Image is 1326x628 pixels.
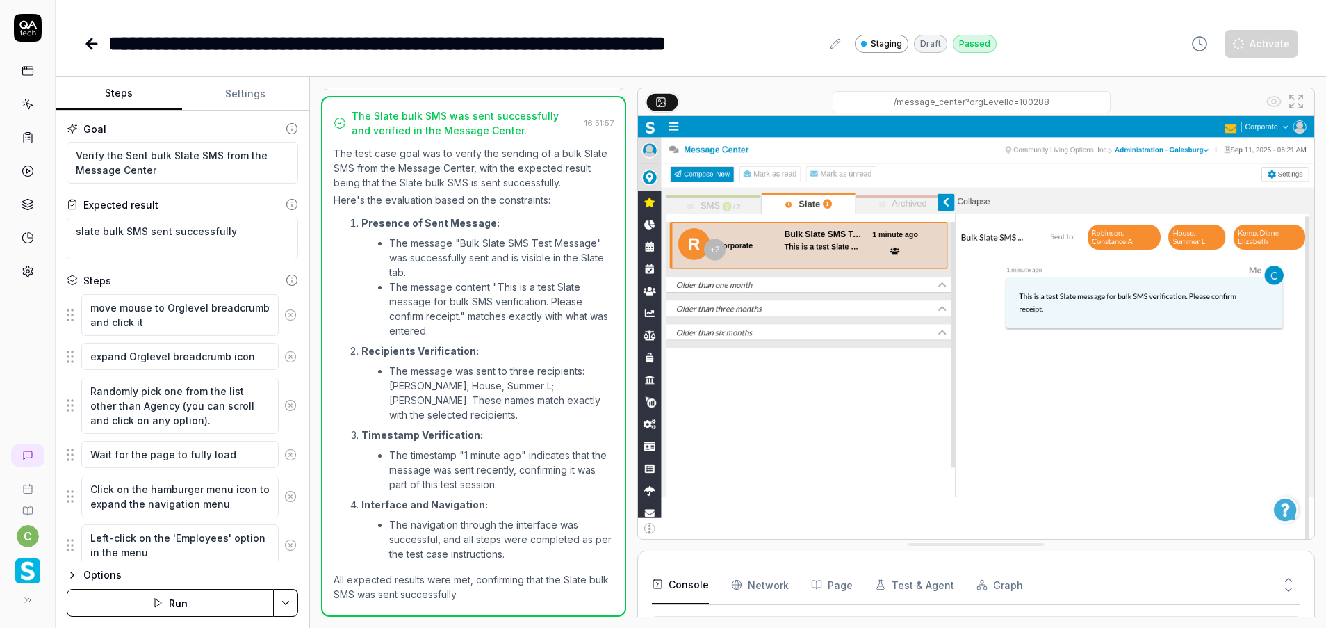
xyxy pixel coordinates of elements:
li: The timestamp "1 minute ago" indicates that the message was sent recently, confirming it was part... [389,448,614,492]
div: Passed [953,35,997,53]
img: Screenshot [638,116,1314,539]
div: Goal [83,122,106,136]
img: Smartlinx Logo [15,558,40,583]
a: New conversation [11,444,44,467]
strong: Interface and Navigation: [361,499,488,510]
div: Options [83,567,298,583]
button: Remove step [279,301,302,329]
a: Documentation [6,494,49,517]
li: The message was sent to three recipients: [PERSON_NAME]; House, Summer L; [PERSON_NAME]. These na... [389,364,614,422]
a: Book a call with us [6,472,49,494]
button: Console [652,565,709,604]
p: All expected results were met, confirming that the Slate bulk SMS was sent successfully. [334,572,614,602]
div: Expected result [83,198,158,212]
button: Network [731,565,789,604]
li: The message content "This is a test Slate message for bulk SMS verification. Please confirm recei... [389,280,614,338]
time: 16:51:57 [584,118,614,128]
button: Steps [56,77,182,111]
button: Remove step [279,392,302,419]
button: Remove step [279,441,302,469]
button: c [17,525,39,547]
button: Remove step [279,483,302,510]
button: Smartlinx Logo [6,547,49,586]
button: View version history [1183,30,1216,58]
div: Suggestions [67,475,298,518]
strong: Timestamp Verification: [361,429,483,441]
span: Staging [871,38,902,50]
button: Test & Agent [875,565,954,604]
p: Here's the evaluation based on the constraints: [334,193,614,207]
p: The test case goal was to verify the sending of a bulk Slate SMS from the Message Center, with th... [334,146,614,190]
button: Activate [1225,30,1298,58]
button: Options [67,567,298,583]
li: The navigation through the interface was successful, and all steps were completed as per the test... [389,517,614,561]
button: Open in full screen [1285,90,1307,113]
button: Run [67,589,274,617]
div: Suggestions [67,440,298,469]
a: Staging [855,34,908,53]
strong: Presence of Sent Message: [361,217,500,229]
li: The message "Bulk Slate SMS Test Message" was successfully sent and is visible in the Slate tab. [389,236,614,280]
div: Suggestions [67,524,298,567]
div: Steps [83,273,111,288]
button: Remove step [279,531,302,559]
div: Suggestions [67,377,298,435]
button: Page [811,565,853,604]
strong: Recipients Verification: [361,345,479,357]
div: Draft [914,35,947,53]
button: Remove step [279,343,302,371]
button: Graph [976,565,1023,604]
button: Show all interative elements [1263,90,1285,113]
div: Suggestions [67,293,298,337]
div: Suggestions [67,342,298,371]
button: Settings [182,77,309,111]
div: The Slate bulk SMS was sent successfully and verified in the Message Center. [352,108,580,138]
